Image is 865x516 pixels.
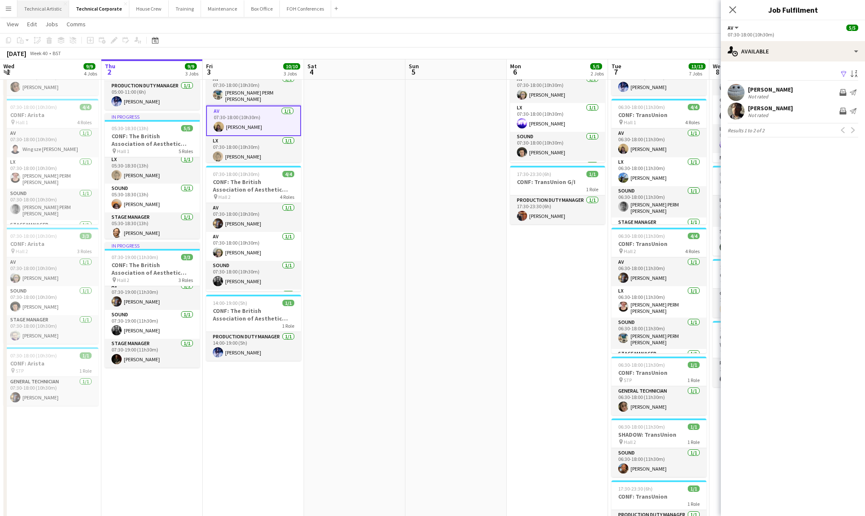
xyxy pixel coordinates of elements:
div: 07:30-18:00 (10h30m) [728,31,858,38]
h3: CONF: The British Association of Aesthetic Plastic Surgeons [105,132,200,148]
h3: CONF: TransUnion G/I [510,178,605,186]
span: 1/1 [586,171,598,177]
div: 7 Jobs [689,70,705,77]
div: [PERSON_NAME] [748,104,793,112]
span: Fri [206,62,213,70]
app-job-card: 14:00-19:00 (5h)1/1CONF: The British Association of Aesthetic Plastic Surgeons1 RoleProduction Du... [206,295,301,361]
app-job-card: 07:30-18:00 (10h30m)5/5CONF: The British Association of Aesthetic Plastic Surgeons Hall 15 RolesA... [206,37,301,162]
app-card-role: General Technician1/107:30-18:00 (10h30m)[PERSON_NAME] [3,67,98,95]
app-job-card: 18:00-23:30 (5h30m)1/1CONF: Intuitive Events / Women at Work Gallery Level1 RoleProduction Duty M... [713,321,808,387]
span: 14:00-19:00 (5h) [213,300,247,306]
app-card-role: AV1/106:30-18:00 (11h30m)[PERSON_NAME] [611,128,706,157]
div: Not rated [748,93,770,100]
h3: CONF: Climate Investment [713,271,808,279]
div: 06:30-18:00 (11h30m)4/4CONF: TransUnion Hall 14 RolesAV1/106:30-18:00 (11h30m)[PERSON_NAME]LX1/10... [611,99,706,224]
span: 4 Roles [685,119,700,126]
div: 06:30-18:00 (11h30m)4/4CONF: TransUnion Hall 24 RolesAV1/106:30-18:00 (11h30m)[PERSON_NAME]LX1/10... [611,228,706,353]
div: 3 Jobs [284,70,300,77]
span: View [7,20,19,28]
div: BST [53,50,61,56]
span: Hall 2 [117,277,129,283]
span: Thu [105,62,115,70]
app-card-role: AV1/107:30-18:00 (10h30m)[PERSON_NAME] [3,257,98,286]
app-card-role: Stage Manager1/1 [206,290,301,318]
app-card-role: AV1/107:30-18:00 (10h30m)[PERSON_NAME] [206,106,301,136]
app-card-role: Sound1/107:30-18:00 (10h30m)[PERSON_NAME] [510,132,605,161]
button: Maintenance [201,0,244,17]
span: Mon [510,62,521,70]
div: In progress07:30-19:00 (11h30m)3/3CONF: The British Association of Aesthetic Plastic Surgeons Hal... [105,242,200,368]
a: Jobs [42,19,61,30]
span: 18:00-23:30 (5h30m) [720,326,764,332]
span: 9/9 [84,63,95,70]
div: Available [721,41,865,61]
span: 4 Roles [685,248,700,254]
span: Hall 1 [117,148,129,154]
app-card-role: General Technician1/106:30-18:00 (11h30m)[PERSON_NAME] [611,386,706,415]
span: Hall 1 [16,119,28,126]
span: 07:30-18:00 (10h30m) [213,171,259,177]
span: 5/5 [590,63,602,70]
span: 4/4 [282,171,294,177]
app-card-role: LX1/107:30-18:00 (10h30m)[PERSON_NAME] PERM [PERSON_NAME] [3,157,98,189]
div: In progress05:30-18:30 (13h)5/5CONF: The British Association of Aesthetic Plastic Surgeons Hall 1... [105,113,200,239]
div: 06:30-18:00 (11h30m)1/1SHADOW: TransUnion Hall 21 RoleSound1/106:30-18:00 (11h30m)[PERSON_NAME] [611,418,706,477]
h3: CONF: TransUnion [611,111,706,119]
span: 17:30-23:30 (6h) [618,485,653,492]
app-card-role: Sound1/107:30-18:00 (10h30m)[PERSON_NAME] [206,261,301,290]
h3: CONF: TransUnion [611,369,706,377]
app-card-role: Production Duty Manager1/117:30-23:30 (6h)[PERSON_NAME] [510,195,605,224]
app-job-card: 05:30-18:00 (12h30m)7/7CONF: Climate Investment Hall 27 RolesAV1/105:30-18:00 (12h30m)[PERSON_NAM... [713,37,808,162]
app-card-role: Sound1/107:30-18:00 (10h30m)[PERSON_NAME] [3,286,98,315]
app-card-role: Sound1/107:30-18:00 (10h30m)[PERSON_NAME] PERM [PERSON_NAME] [3,189,98,220]
div: In progress [105,242,200,249]
span: 1/1 [80,352,92,359]
span: 4 Roles [77,119,92,126]
span: 1 Role [687,501,700,507]
span: 4/4 [688,233,700,239]
span: 07:30-18:00 (10h30m) [10,352,57,359]
button: Technical Artistic [17,0,69,17]
span: 10/10 [283,63,300,70]
button: Box Office [244,0,280,17]
app-job-card: 07:30-18:00 (10h30m)1/1CONF: Arista STP1 RoleGeneral Technician1/107:30-18:00 (10h30m)[PERSON_NAME] [3,347,98,406]
app-job-card: 17:00-21:30 (4h30m)1/1CONF: Climate Investment BBR1 RoleGeneral Technician1/117:00-21:30 (4h30m)[... [713,259,808,318]
span: 4 Roles [280,194,294,200]
div: 06:30-18:00 (11h30m)1/1CONF: TransUnion STP1 RoleGeneral Technician1/106:30-18:00 (11h30m)[PERSON... [611,357,706,415]
span: 06:30-18:00 (11h30m) [618,233,665,239]
app-card-role: AV1/107:30-18:00 (10h30m)[PERSON_NAME] [206,232,301,261]
h3: CONF: Arista [3,111,98,119]
span: 06:30-18:00 (11h30m) [618,424,665,430]
div: In progress [105,113,200,120]
span: 3 Roles [179,277,193,283]
app-job-card: 17:30-23:30 (6h)1/1CONF: TransUnion G/I1 RoleProduction Duty Manager1/117:30-23:30 (6h)[PERSON_NAME] [510,166,605,224]
span: 4 [306,67,317,77]
app-card-role: AV1/107:30-18:00 (10h30m)Wing sze [PERSON_NAME] [3,128,98,157]
span: 1 Role [687,377,700,383]
h3: SHADOW: TransUnion [611,431,706,438]
span: 7 [610,67,621,77]
app-card-role: LX1/106:30-18:00 (11h30m)[PERSON_NAME] [611,157,706,186]
span: 8 [712,67,724,77]
span: 3/3 [181,254,193,260]
app-card-role: Camera Operator FD1/105:30-18:00 (12h30m)[PERSON_NAME] [713,95,808,124]
span: Hall 2 [16,248,28,254]
span: 1/1 [688,362,700,368]
span: 17:30-23:30 (6h) [517,171,551,177]
a: Comms [63,19,89,30]
app-card-role: AV1/106:30-18:00 (11h30m)[PERSON_NAME] [611,257,706,286]
app-card-role: Sound1/107:30-19:00 (11h30m)[PERSON_NAME] [105,310,200,339]
app-card-role: Sound1/106:30-18:00 (11h30m)[PERSON_NAME] PERM [PERSON_NAME] [611,318,706,349]
app-card-role: LX1/107:30-18:00 (10h30m)[PERSON_NAME] PERM [PERSON_NAME] [713,195,808,227]
span: Week 40 [28,50,49,56]
app-job-card: 07:30-18:00 (10h30m)4/4CONF: Arista Hall 14 RolesAV1/107:30-18:00 (10h30m)Wing sze [PERSON_NAME]L... [3,99,98,224]
span: 07:30-18:00 (10h30m) [10,104,57,110]
app-card-role: General Technician1/107:30-18:00 (10h30m)[PERSON_NAME] [3,377,98,406]
span: 4/4 [80,104,92,110]
app-card-role: Production Duty Manager1/114:00-19:00 (5h)[PERSON_NAME] [206,332,301,361]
